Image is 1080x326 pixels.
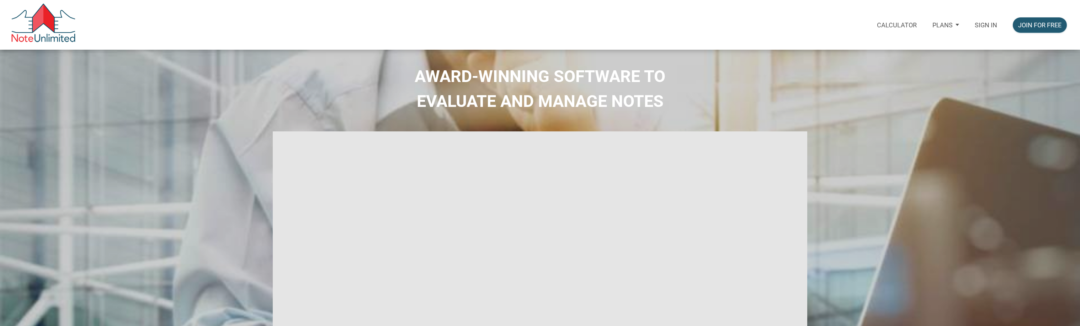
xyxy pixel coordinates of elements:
[1013,17,1067,33] button: Join for free
[869,12,925,38] a: Calculator
[975,21,997,29] p: Sign in
[925,12,967,38] button: Plans
[967,12,1005,38] a: Sign in
[5,64,1075,114] h2: AWARD-WINNING SOFTWARE TO EVALUATE AND MANAGE NOTES
[1005,12,1075,38] a: Join for free
[877,21,917,29] p: Calculator
[932,21,953,29] p: Plans
[1018,20,1062,30] div: Join for free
